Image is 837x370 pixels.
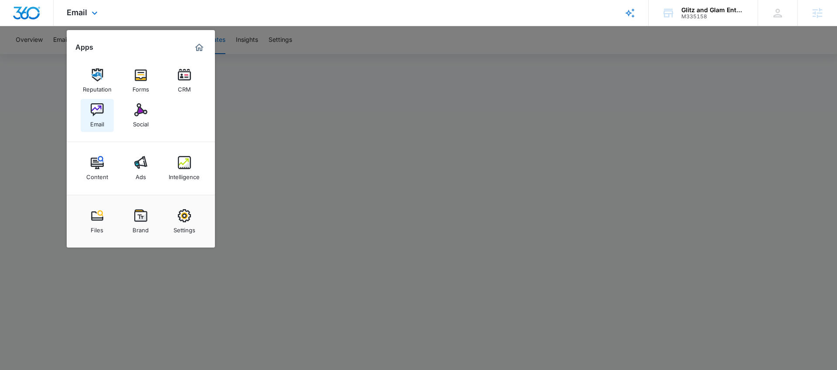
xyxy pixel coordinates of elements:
div: Forms [133,81,149,93]
h2: Apps [75,43,93,51]
span: Email [67,8,87,17]
div: account id [681,14,745,20]
a: Brand [124,205,157,238]
a: Email [81,99,114,132]
a: Reputation [81,64,114,97]
div: Settings [174,222,195,234]
a: Content [81,152,114,185]
a: Files [81,205,114,238]
div: Ads [136,169,146,180]
div: Brand [133,222,149,234]
div: Intelligence [169,169,200,180]
div: CRM [178,81,191,93]
div: Email [90,116,104,128]
div: Reputation [83,81,112,93]
a: Ads [124,152,157,185]
a: Social [124,99,157,132]
a: CRM [168,64,201,97]
a: Forms [124,64,157,97]
div: account name [681,7,745,14]
div: Files [91,222,103,234]
a: Marketing 360® Dashboard [192,41,206,54]
div: Social [133,116,149,128]
a: Settings [168,205,201,238]
div: Content [86,169,108,180]
a: Intelligence [168,152,201,185]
